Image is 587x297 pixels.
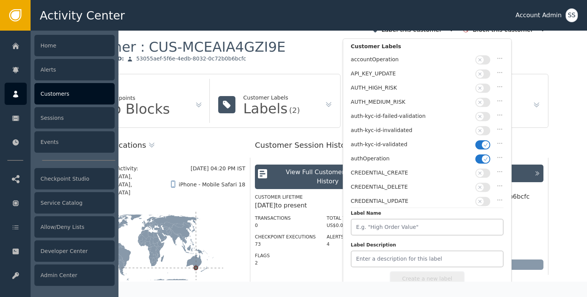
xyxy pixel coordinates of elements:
div: Latest Location Activity: [74,165,191,173]
a: Service Catalog [5,192,115,214]
a: Admin Center [5,264,115,286]
div: 53055aef-5f6e-4edb-8032-0c72b0b6bcfc [136,55,246,62]
div: Sessions [34,107,115,129]
div: auth-kyc-id-failed-validation [351,112,472,120]
div: authOperation [351,155,472,163]
div: iPhone - Mobile Safari 18 [179,181,245,189]
span: Activity Center [40,7,125,24]
div: Home [34,35,115,56]
div: [DATE] 04:20 PM IST [191,165,245,173]
label: Transactions [255,215,291,221]
div: Customer Labels [351,42,504,54]
div: Customer Session History [255,139,353,151]
a: Developer Center [5,240,115,262]
label: Label Name [351,210,504,219]
div: Labels [243,102,288,116]
div: Events [34,131,115,153]
div: AUTH_HIGH_RISK [351,84,472,92]
label: Total Transactions Value [327,215,394,221]
div: Service Catalog [34,192,115,214]
button: View Full Customer Session History [255,165,394,189]
a: Customers [5,83,115,105]
div: Admin Center [34,264,115,286]
div: AUTH_MEDIUM_RISK [351,98,472,106]
div: Allow/Deny Lists [34,216,115,238]
a: Checkpoint Studio [5,168,115,190]
div: Flags [77,79,203,94]
div: auth-kyc-id-validated [351,140,472,148]
label: Flags [255,253,270,258]
div: 0 [255,222,316,229]
div: accountOperation [351,55,472,64]
div: CREDENTIAL_UPDATE [351,197,472,205]
input: E.g. "High Order Value" [351,219,504,235]
a: Alerts [5,59,115,81]
button: SS [566,8,578,22]
label: Checkpoint Executions [255,234,316,240]
div: CUS-MCEAIA4GZI9E [149,38,285,55]
div: US$0.00 [327,222,394,229]
div: CREDENTIAL_CREATE [351,169,472,177]
div: 2 [255,259,316,266]
div: Customer Labels [243,94,300,102]
div: Customer : [69,38,285,55]
div: auth-kyc-id-invalidated [351,126,472,134]
div: Customers [34,83,115,104]
div: 4 [327,241,394,248]
div: Checkpoints [102,94,170,102]
a: Sessions [5,107,115,129]
label: Alerts Created [327,234,365,240]
div: No Blocks [102,102,170,116]
div: Checkpoint Studio [34,168,115,189]
a: Home [5,34,115,57]
div: CREDENTIAL_DELETE [351,183,472,191]
label: Label Description [351,242,504,250]
div: View Full Customer Session History [274,168,381,186]
div: Alerts [34,59,115,80]
div: Account Admin [516,11,562,20]
div: Developer Center [34,240,115,262]
input: Enter a description for this label [351,250,504,267]
div: [DATE] to present [255,201,394,210]
div: 73 [255,241,316,248]
a: Allow/Deny Lists [5,216,115,238]
div: API_KEY_UPDATE [351,70,472,78]
a: Events [5,131,115,153]
div: (2) [289,106,300,114]
label: Customer Lifetime [255,194,303,200]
